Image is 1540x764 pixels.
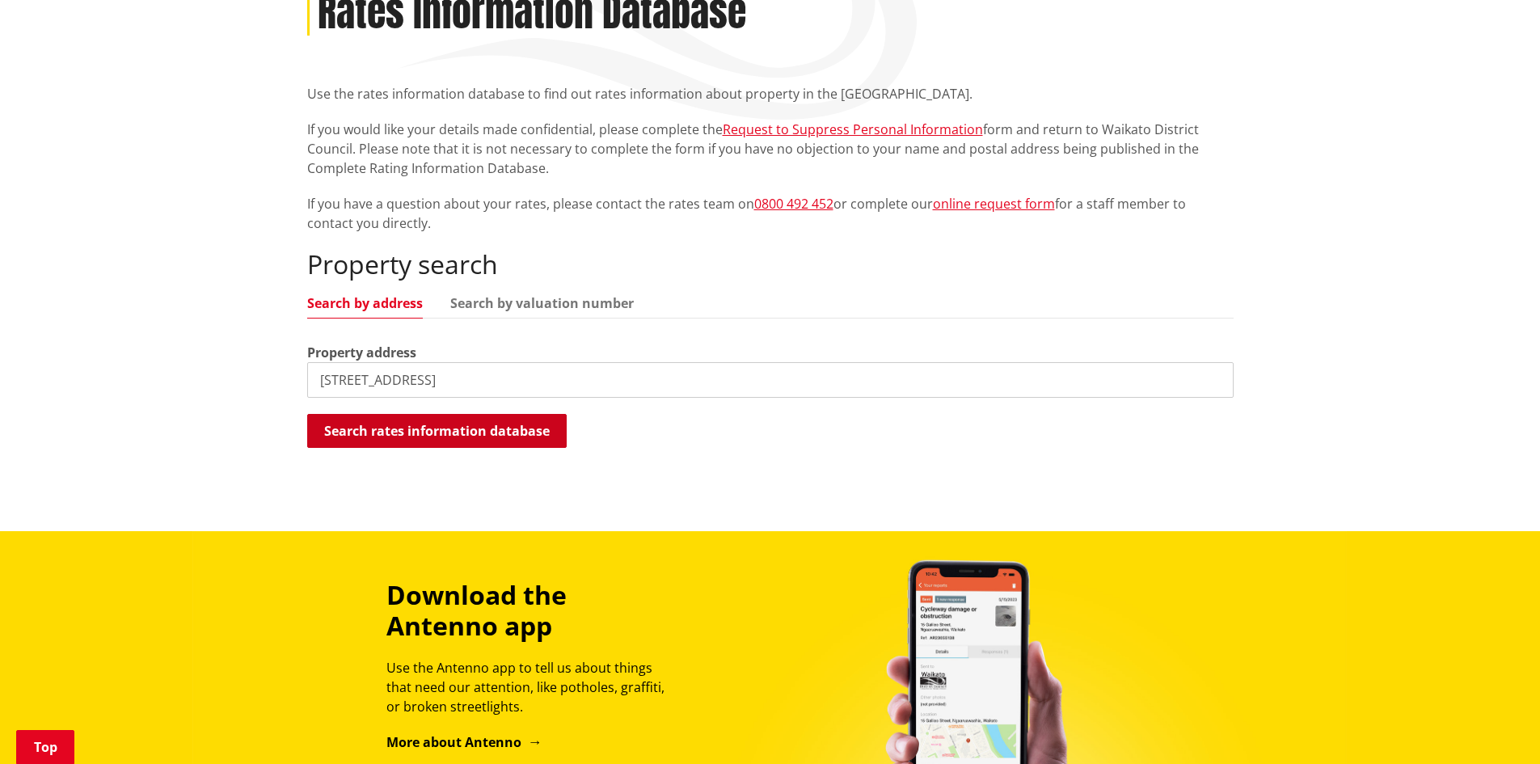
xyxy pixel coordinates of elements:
[307,362,1234,398] input: e.g. Duke Street NGARUAWAHIA
[386,580,679,642] h3: Download the Antenno app
[307,84,1234,103] p: Use the rates information database to find out rates information about property in the [GEOGRAPHI...
[386,658,679,716] p: Use the Antenno app to tell us about things that need our attention, like potholes, graffiti, or ...
[307,343,416,362] label: Property address
[754,195,833,213] a: 0800 492 452
[307,414,567,448] button: Search rates information database
[16,730,74,764] a: Top
[307,120,1234,178] p: If you would like your details made confidential, please complete the form and return to Waikato ...
[450,297,634,310] a: Search by valuation number
[307,249,1234,280] h2: Property search
[386,733,542,751] a: More about Antenno
[723,120,983,138] a: Request to Suppress Personal Information
[1466,696,1524,754] iframe: Messenger Launcher
[307,297,423,310] a: Search by address
[307,194,1234,233] p: If you have a question about your rates, please contact the rates team on or complete our for a s...
[933,195,1055,213] a: online request form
